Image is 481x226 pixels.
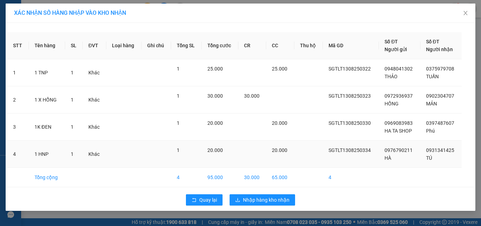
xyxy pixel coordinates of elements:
[385,47,407,52] span: Người gửi
[272,120,287,126] span: 20.000
[202,168,238,187] td: 95.000
[426,47,453,52] span: Người nhận
[385,155,391,161] span: HÀ
[385,147,413,153] span: 0976790211
[235,197,240,203] span: download
[266,168,294,187] td: 65.000
[207,66,223,72] span: 25.000
[244,93,260,99] span: 30.000
[71,70,74,75] span: 1
[83,141,106,168] td: Khác
[71,124,74,130] span: 1
[426,155,432,161] span: TÚ
[142,32,171,59] th: Ghi chú
[202,32,238,59] th: Tổng cước
[171,32,202,59] th: Tổng SL
[385,128,412,134] span: HA TA SHOP
[7,32,29,59] th: STT
[426,147,454,153] span: 0931341425
[323,168,379,187] td: 4
[207,93,223,99] span: 30.000
[106,32,142,59] th: Loại hàng
[29,86,65,114] td: 1 X HỒNG
[199,196,217,204] span: Quay lại
[294,32,323,59] th: Thu hộ
[177,93,180,99] span: 1
[238,168,267,187] td: 30.000
[207,120,223,126] span: 20.000
[171,168,202,187] td: 4
[272,147,287,153] span: 20.000
[29,59,65,86] td: 1 TNP
[186,194,223,206] button: rollbackQuay lại
[385,66,413,72] span: 0948041302
[29,32,65,59] th: Tên hàng
[71,151,74,157] span: 1
[83,114,106,141] td: Khác
[266,32,294,59] th: CC
[71,97,74,103] span: 1
[426,120,454,126] span: 0397487607
[329,147,371,153] span: SGTLT1308250334
[29,168,65,187] td: Tổng cộng
[426,39,439,44] span: Số ĐT
[426,93,454,99] span: 0902304707
[29,114,65,141] td: 1K ĐEN
[14,10,126,16] span: XÁC NHẬN SỐ HÀNG NHẬP VÀO KHO NHẬN
[230,194,295,206] button: downloadNhập hàng kho nhận
[177,147,180,153] span: 1
[463,10,468,16] span: close
[385,120,413,126] span: 0969083983
[177,66,180,72] span: 1
[7,86,29,114] td: 2
[7,114,29,141] td: 3
[323,32,379,59] th: Mã GD
[329,66,371,72] span: SGTLT1308250322
[177,120,180,126] span: 1
[385,74,398,79] span: THẢO
[83,59,106,86] td: Khác
[426,66,454,72] span: 0375979708
[65,32,83,59] th: SL
[456,4,475,23] button: Close
[426,128,435,134] span: Phú
[83,32,106,59] th: ĐVT
[7,141,29,168] td: 4
[426,74,439,79] span: TUẤN
[238,32,267,59] th: CR
[83,86,106,114] td: Khác
[329,93,371,99] span: SGTLT1308250323
[329,120,371,126] span: SGTLT1308250330
[207,147,223,153] span: 20.000
[385,93,413,99] span: 0972936937
[29,141,65,168] td: 1 HNP
[385,39,398,44] span: Số ĐT
[243,196,289,204] span: Nhập hàng kho nhận
[385,101,399,106] span: HỒNG
[7,59,29,86] td: 1
[192,197,196,203] span: rollback
[272,66,287,72] span: 25.000
[426,101,437,106] span: MẢN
